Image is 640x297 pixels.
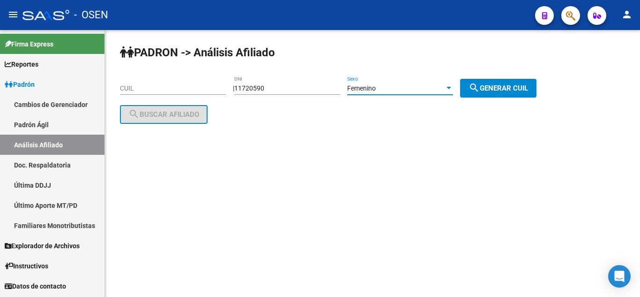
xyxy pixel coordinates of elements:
[7,9,19,20] mat-icon: menu
[5,79,35,90] span: Padrón
[469,82,480,93] mat-icon: search
[5,39,53,49] span: Firma Express
[469,84,528,92] span: Generar CUIL
[5,281,66,291] span: Datos de contacto
[621,9,633,20] mat-icon: person
[608,265,631,288] div: Open Intercom Messenger
[460,79,536,98] button: Generar CUIL
[5,261,48,271] span: Instructivos
[120,105,208,124] button: Buscar afiliado
[74,5,108,25] span: - OSEN
[5,241,80,251] span: Explorador de Archivos
[128,110,199,119] span: Buscar afiliado
[233,84,543,92] div: |
[120,46,275,59] strong: PADRON -> Análisis Afiliado
[128,108,140,120] mat-icon: search
[5,59,38,69] span: Reportes
[347,84,376,92] span: Femenino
